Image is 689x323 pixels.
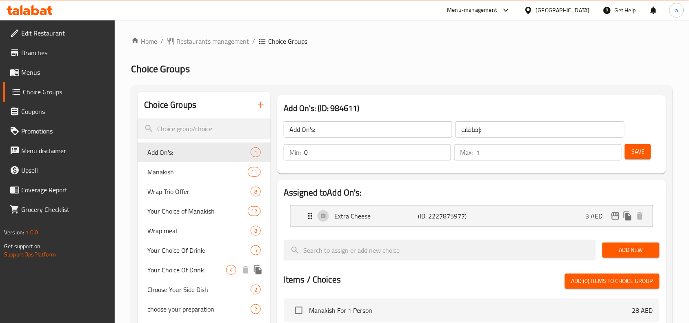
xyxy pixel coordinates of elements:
li: / [252,36,255,46]
span: Edit Restaurant [21,28,109,38]
div: Choices [251,245,261,255]
p: Extra Cheese [334,211,418,221]
span: Coupons [21,107,109,116]
div: Add On's:1 [138,143,271,162]
button: duplicate [252,264,264,276]
span: Choice Groups [23,87,109,97]
li: / [160,36,163,46]
a: Home [131,36,157,46]
span: 1.0.0 [25,227,38,238]
input: search [284,240,596,261]
span: Your Choice Of Drink [147,265,226,275]
span: 8 [251,227,260,235]
span: Upsell [21,165,109,175]
div: Choices [251,304,261,314]
button: edit [609,210,622,222]
span: choose your preparation [147,304,251,314]
button: delete [240,264,252,276]
span: Manakish For 1 Person [309,305,632,315]
a: Coupons [3,102,115,121]
p: Min: [289,147,301,157]
li: Expand [284,202,660,230]
span: 4 [227,266,236,274]
div: Wrap Trio Offer8 [138,182,271,201]
a: Edit Restaurant [3,23,115,43]
span: Menu disclaimer [21,146,109,156]
button: duplicate [622,210,634,222]
span: Choice Groups [268,36,307,46]
div: Choices [251,285,261,294]
div: Choices [248,206,261,216]
div: choose your preparation2 [138,299,271,319]
span: Menus [21,67,109,77]
span: Add New [609,245,653,255]
div: Menu-management [447,5,498,15]
span: Version: [4,227,24,238]
span: Coverage Report [21,185,109,195]
span: Wrap Trio Offer [147,187,251,196]
span: 1 [251,149,260,156]
span: Save [631,147,645,157]
span: Your Choice Of Drink: [147,245,251,255]
span: Select choice [290,302,307,319]
span: a [675,6,678,15]
span: Manakish [147,167,247,177]
div: [GEOGRAPHIC_DATA] [536,6,590,15]
button: Add New [602,243,660,258]
span: Add On's: [147,147,251,157]
div: Your Choice of Manakish12 [138,201,271,221]
div: Choose Your Side Dish2 [138,280,271,299]
div: Choices [226,265,236,275]
span: Your Choice of Manakish [147,206,247,216]
nav: breadcrumb [131,36,673,46]
input: search [138,118,271,139]
div: Your Choice Of Drink4deleteduplicate [138,260,271,280]
span: Grocery Checklist [21,205,109,214]
a: Upsell [3,160,115,180]
a: Support.OpsPlatform [4,249,56,260]
a: Menus [3,62,115,82]
h2: Choice Groups [144,99,196,111]
a: Menu disclaimer [3,141,115,160]
div: Choices [251,226,261,236]
span: Restaurants management [176,36,249,46]
h3: Add On's: (ID: 984611) [284,102,660,115]
a: Promotions [3,121,115,141]
a: Grocery Checklist [3,200,115,219]
span: Choose Your Side Dish [147,285,251,294]
span: Promotions [21,126,109,136]
div: Wrap meal8 [138,221,271,241]
div: Expand [291,206,653,226]
span: 2 [251,305,260,313]
p: Max: [460,147,473,157]
span: 8 [251,188,260,196]
a: Restaurants management [167,36,249,46]
p: 3 AED [586,211,609,221]
span: 11 [248,168,260,176]
button: Save [625,144,651,159]
a: Branches [3,43,115,62]
h2: Assigned to Add On's: [284,187,660,199]
div: Choices [251,187,261,196]
h2: Items / Choices [284,274,341,286]
span: Add (0) items to choice group [571,276,653,286]
a: Coverage Report [3,180,115,200]
span: Choice Groups [131,60,190,78]
button: delete [634,210,646,222]
p: (ID: 2227875977) [418,211,474,221]
span: Branches [21,48,109,58]
a: Choice Groups [3,82,115,102]
span: Wrap meal [147,226,251,236]
p: 28 AED [632,305,653,315]
span: 2 [251,286,260,294]
div: Your Choice Of Drink:5 [138,241,271,260]
div: Manakish11 [138,162,271,182]
span: 5 [251,247,260,254]
button: Add (0) items to choice group [565,274,660,289]
span: Get support on: [4,241,42,252]
span: 12 [248,207,260,215]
